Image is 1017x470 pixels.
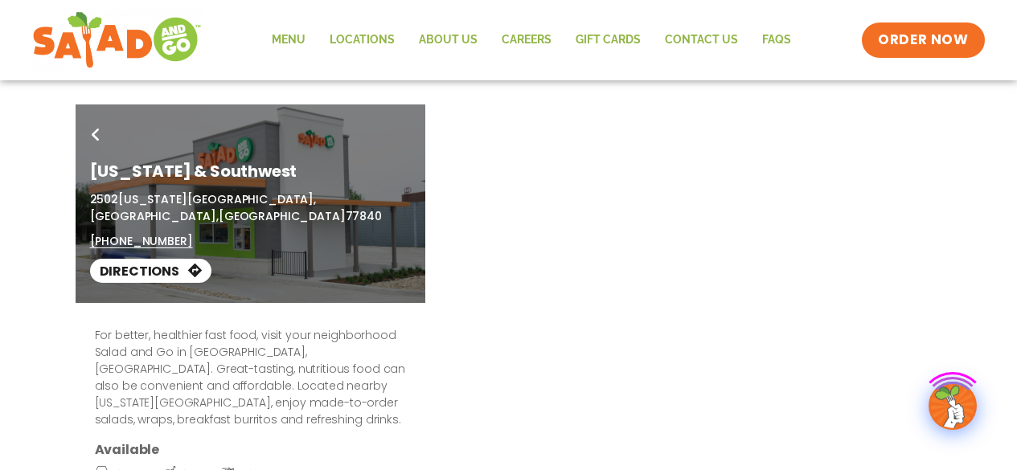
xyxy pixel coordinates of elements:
span: [GEOGRAPHIC_DATA], [90,208,219,224]
a: FAQs [750,22,803,59]
a: About Us [407,22,490,59]
span: 2502 [90,191,118,207]
a: Directions [90,259,211,283]
a: Careers [490,22,564,59]
img: new-SAG-logo-768×292 [32,8,202,72]
span: 77840 [346,208,382,224]
span: [GEOGRAPHIC_DATA] [219,208,346,224]
a: Locations [318,22,407,59]
a: [PHONE_NUMBER] [90,233,193,250]
span: [US_STATE][GEOGRAPHIC_DATA], [118,191,316,207]
h3: Available [95,441,406,458]
a: GIFT CARDS [564,22,653,59]
a: Menu [260,22,318,59]
a: Contact Us [653,22,750,59]
span: ORDER NOW [878,31,968,50]
nav: Menu [260,22,803,59]
p: For better, healthier fast food, visit your neighborhood Salad and Go in [GEOGRAPHIC_DATA], [GEOG... [95,327,406,428]
a: ORDER NOW [862,22,984,58]
h1: [US_STATE] & Southwest [90,159,411,183]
